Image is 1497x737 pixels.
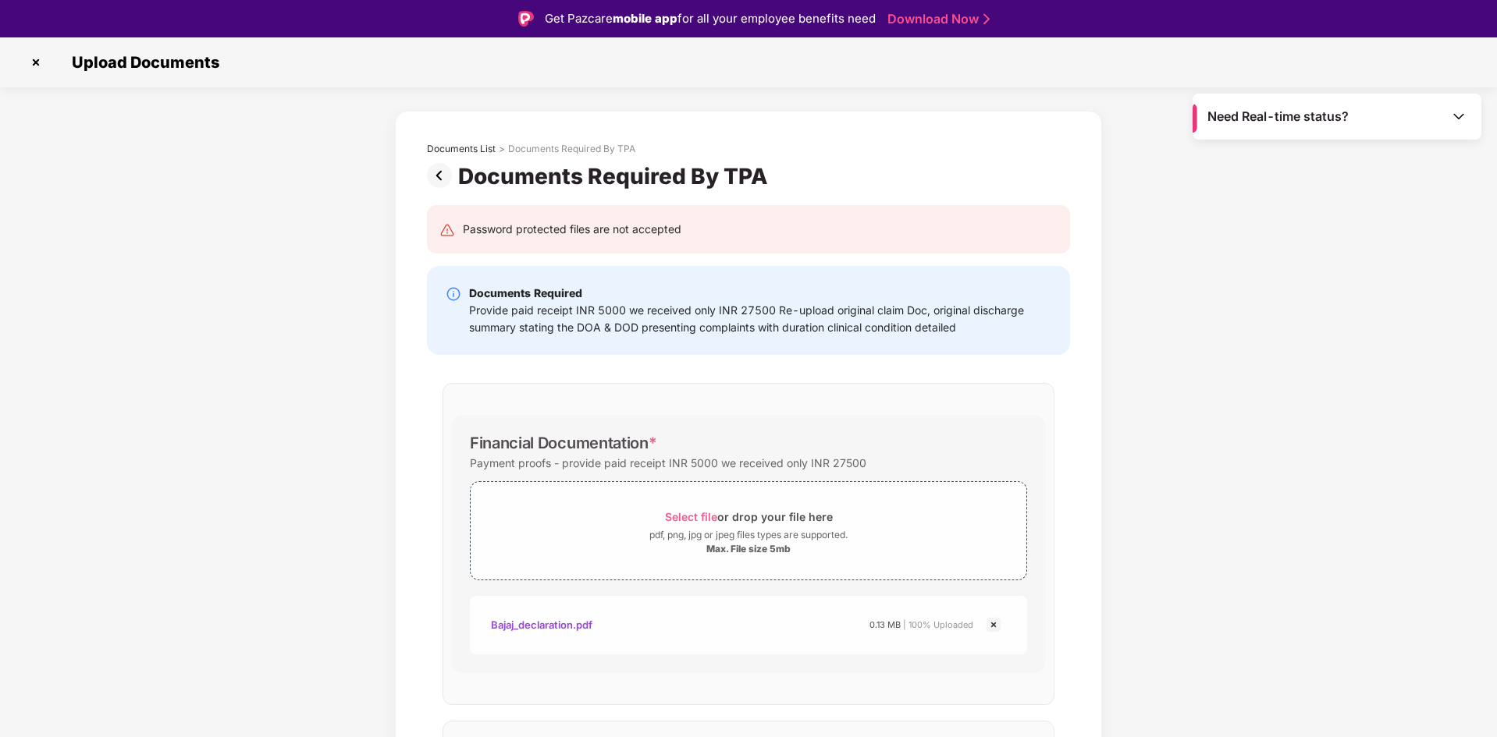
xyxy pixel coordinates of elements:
[983,11,990,27] img: Stroke
[903,619,973,630] span: | 100% Uploaded
[56,53,227,72] span: Upload Documents
[613,11,677,26] strong: mobile app
[458,163,774,190] div: Documents Required By TPA
[1207,108,1349,125] span: Need Real-time status?
[508,143,635,155] div: Documents Required By TPA
[469,302,1051,336] div: Provide paid receipt INR 5000 we received only INR 27500 Re-upload original claim Doc, original d...
[499,143,505,155] div: >
[439,222,455,238] img: svg+xml;base64,PHN2ZyB4bWxucz0iaHR0cDovL3d3dy53My5vcmcvMjAwMC9zdmciIHdpZHRoPSIyNCIgaGVpZ2h0PSIyNC...
[665,506,833,527] div: or drop your file here
[649,527,848,543] div: pdf, png, jpg or jpeg files types are supported.
[984,615,1003,634] img: svg+xml;base64,PHN2ZyBpZD0iQ3Jvc3MtMjR4MjQiIHhtbG5zPSJodHRwOi8vd3d3LnczLm9yZy8yMDAwL3N2ZyIgd2lkdG...
[470,434,656,452] div: Financial Documentation
[470,452,866,473] div: Payment proofs - provide paid receipt INR 5000 we received only INR 27500
[463,221,681,238] div: Password protected files are not accepted
[869,619,901,630] span: 0.13 MB
[887,11,985,27] a: Download Now
[665,510,717,523] span: Select file
[446,286,461,302] img: svg+xml;base64,PHN2ZyBpZD0iSW5mby0yMHgyMCIgeG1sbnM9Imh0dHA6Ly93d3cudzMub3JnLzIwMDAvc3ZnIiB3aWR0aD...
[471,494,1026,568] span: Select fileor drop your file herepdf, png, jpg or jpeg files types are supported.Max. File size 5mb
[469,286,582,299] b: Documents Required
[23,50,48,75] img: svg+xml;base64,PHN2ZyBpZD0iQ3Jvc3MtMzJ4MzIiIHhtbG5zPSJodHRwOi8vd3d3LnczLm9yZy8yMDAwL3N2ZyIgd2lkdG...
[427,143,496,155] div: Documents List
[518,11,534,27] img: Logo
[1451,108,1467,124] img: Toggle Icon
[545,9,876,28] div: Get Pazcare for all your employee benefits need
[491,611,592,638] div: Bajaj_declaration.pdf
[427,163,458,188] img: svg+xml;base64,PHN2ZyBpZD0iUHJldi0zMngzMiIgeG1sbnM9Imh0dHA6Ly93d3cudzMub3JnLzIwMDAvc3ZnIiB3aWR0aD...
[706,543,791,555] div: Max. File size 5mb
